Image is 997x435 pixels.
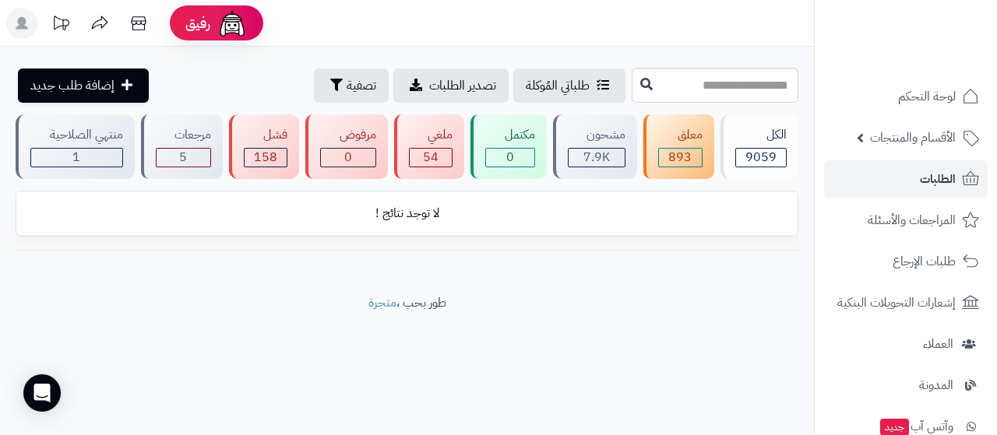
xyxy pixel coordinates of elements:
a: منتهي الصلاحية 1 [12,114,137,179]
span: 54 [423,148,439,167]
div: 0 [486,149,534,167]
div: منتهي الصلاحية [30,126,122,144]
div: 158 [245,149,287,167]
span: تصدير الطلبات [429,76,496,95]
a: طلبات الإرجاع [824,243,988,280]
div: ملغي [409,126,453,144]
div: 893 [659,149,701,167]
a: العملاء [824,325,988,363]
td: لا توجد نتائج ! [16,192,798,235]
div: فشل [244,126,287,144]
div: مرجعات [156,126,211,144]
a: مشحون 7.9K [550,114,640,179]
span: 158 [254,148,277,167]
img: ai-face.png [217,8,248,39]
div: الكل [735,126,787,144]
span: طلبات الإرجاع [893,251,956,272]
a: فشل 158 [226,114,302,179]
a: إشعارات التحويلات البنكية [824,284,988,321]
div: معلق [658,126,702,144]
a: متجرة [368,293,396,312]
a: مرفوض 0 [302,114,390,179]
img: logo-2.png [891,12,982,44]
span: 1 [72,148,80,167]
a: تحديثات المنصة [41,8,80,43]
span: 9059 [745,148,777,167]
div: 7948 [569,149,625,167]
span: الأقسام والمنتجات [870,127,956,149]
div: 54 [410,149,452,167]
a: لوحة التحكم [824,78,988,115]
span: طلباتي المُوكلة [526,76,590,95]
a: المدونة [824,367,988,404]
span: 5 [179,148,187,167]
a: ملغي 54 [391,114,467,179]
span: إشعارات التحويلات البنكية [837,292,956,314]
span: 0 [506,148,514,167]
a: مرجعات 5 [138,114,226,179]
span: رفيق [185,14,210,33]
a: إضافة طلب جديد [18,68,149,103]
span: العملاء [923,333,953,355]
span: 7.9K [583,148,610,167]
div: مكتمل [485,126,534,144]
a: الكل9059 [717,114,801,179]
span: تصفية [347,76,376,95]
button: تصفية [314,68,389,103]
a: الطلبات [824,160,988,198]
div: مرفوض [320,126,375,144]
span: الطلبات [920,168,956,190]
a: معلق 893 [640,114,717,179]
div: مشحون [568,126,625,144]
span: 0 [344,148,352,167]
div: Open Intercom Messenger [23,374,61,412]
a: تصدير الطلبات [393,68,509,103]
span: لوحة التحكم [898,86,956,107]
a: طلباتي المُوكلة [513,68,625,103]
span: 893 [668,148,692,167]
span: إضافة طلب جديد [30,76,114,95]
a: مكتمل 0 [467,114,549,179]
span: المراجعات والأسئلة [868,209,956,231]
span: المدونة [919,374,953,396]
a: المراجعات والأسئلة [824,202,988,239]
div: 5 [157,149,210,167]
div: 1 [31,149,122,167]
div: 0 [321,149,375,167]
